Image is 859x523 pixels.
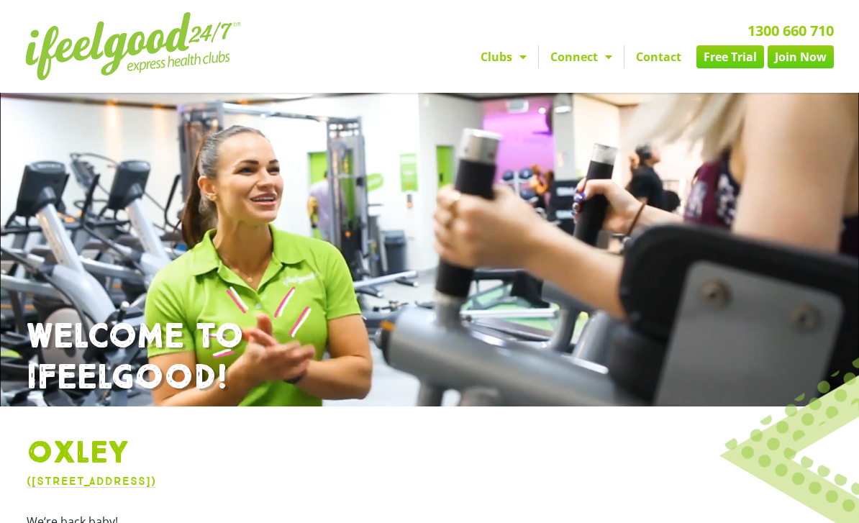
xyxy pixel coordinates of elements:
[696,45,764,68] a: Free Trial
[624,45,693,68] a: Contact
[27,474,156,488] a: ([STREET_ADDRESS])
[747,21,834,40] a: 1300 660 710
[539,45,624,68] a: Connect
[313,45,834,68] nav: Menu
[768,45,834,68] a: Join Now
[27,435,832,473] h1: Oxley
[27,317,832,399] h1: WELCOME TO IFEELGOOD!
[469,45,538,68] a: Clubs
